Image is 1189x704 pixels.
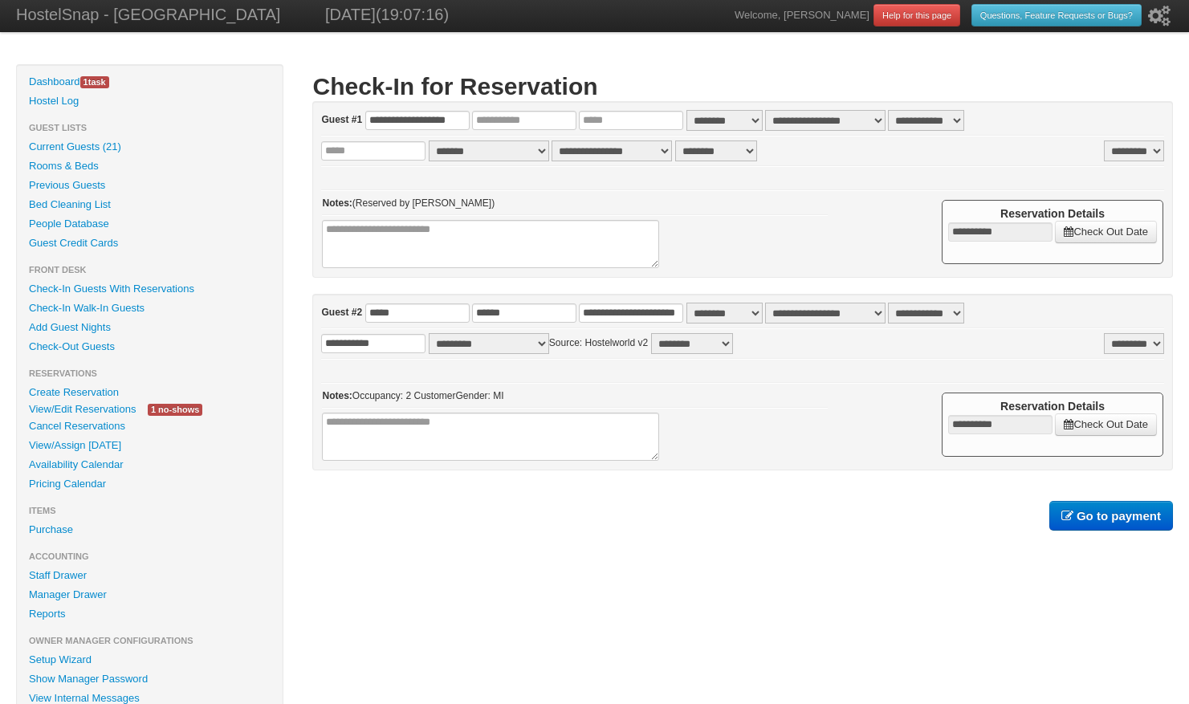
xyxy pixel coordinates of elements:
[17,364,283,383] li: Reservations
[17,118,283,137] li: Guest Lists
[321,114,362,125] b: Guest #1
[17,604,283,624] a: Reports
[17,234,283,253] a: Guest Credit Cards
[322,390,352,401] b: Notes:
[17,279,283,299] a: Check-In Guests With Reservations
[17,383,283,402] a: Create Reservation
[312,72,1173,101] h1: Check-In for Reservation
[17,318,283,337] a: Add Guest Nights
[17,566,283,585] a: Staff Drawer
[322,390,503,411] span: Occupancy: 2 CustomerGender: MI
[17,585,283,604] a: Manager Drawer
[17,92,283,111] a: Hostel Log
[80,76,109,88] span: task
[17,137,283,157] a: Current Guests (21)
[17,417,283,436] a: Cancel Reservations
[17,157,283,176] a: Rooms & Beds
[321,303,1164,462] form: Source: Hostelworld v2
[321,307,362,318] b: Guest #2
[17,631,283,650] li: Owner Manager Configurations
[17,520,283,539] a: Purchase
[17,455,283,474] a: Availability Calendar
[17,299,283,318] a: Check-In Walk-In Guests
[873,4,960,26] a: Help for this page
[83,77,88,87] span: 1
[17,401,148,417] a: View/Edit Reservations
[17,501,283,520] li: Items
[322,197,495,218] span: (Reserved by [PERSON_NAME])
[148,404,202,416] span: 1 no-shows
[17,669,283,689] a: Show Manager Password
[17,72,283,92] a: Dashboard1task
[17,214,283,234] a: People Database
[1055,221,1157,243] a: Check Out Date
[17,260,283,279] li: Front Desk
[948,206,1157,221] h4: Reservation Details
[1148,6,1171,26] i: Setup Wizard
[17,195,283,214] a: Bed Cleaning List
[17,474,283,494] a: Pricing Calendar
[17,650,283,669] a: Setup Wizard
[17,547,283,566] li: Accounting
[1049,501,1173,531] a: Go to payment
[322,197,352,209] b: Notes:
[1055,413,1157,436] a: Check Out Date
[948,399,1157,413] h4: Reservation Details
[971,4,1142,26] a: Questions, Feature Requests or Bugs?
[1077,509,1161,523] b: Go to payment
[376,6,449,23] span: (19:07:16)
[17,176,283,195] a: Previous Guests
[17,436,283,455] a: View/Assign [DATE]
[17,337,283,356] a: Check-Out Guests
[136,401,214,417] a: 1 no-shows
